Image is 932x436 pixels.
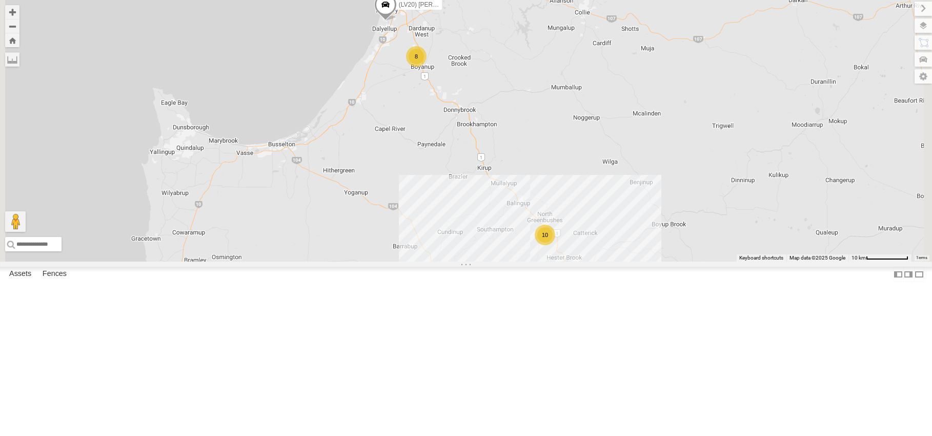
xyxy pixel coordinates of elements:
[5,211,26,232] button: Drag Pegman onto the map to open Street View
[917,256,927,260] a: Terms (opens in new tab)
[739,254,783,262] button: Keyboard shortcuts
[399,1,469,8] span: (LV20) [PERSON_NAME]
[5,5,19,19] button: Zoom in
[915,69,932,84] label: Map Settings
[893,267,903,282] label: Dock Summary Table to the Left
[406,46,427,67] div: 8
[914,267,924,282] label: Hide Summary Table
[5,52,19,67] label: Measure
[37,267,72,282] label: Fences
[848,254,911,262] button: Map Scale: 10 km per 79 pixels
[5,19,19,33] button: Zoom out
[5,33,19,47] button: Zoom Home
[789,255,845,261] span: Map data ©2025 Google
[852,255,866,261] span: 10 km
[903,267,914,282] label: Dock Summary Table to the Right
[535,225,555,245] div: 10
[4,267,36,282] label: Assets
